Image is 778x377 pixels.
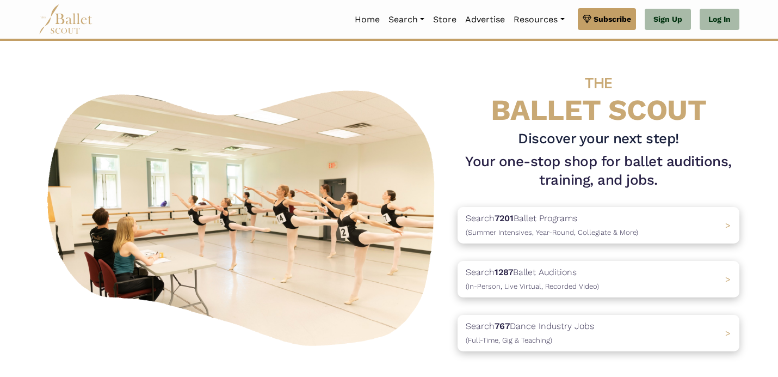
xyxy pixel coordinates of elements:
[725,220,731,230] span: >
[458,153,739,190] h1: Your one-stop shop for ballet auditions, training, and jobs.
[495,321,510,331] b: 767
[466,265,599,293] p: Search Ballet Auditions
[645,9,691,31] a: Sign Up
[461,8,509,31] a: Advertise
[466,282,599,290] span: (In-Person, Live Virtual, Recorded Video)
[350,8,384,31] a: Home
[578,8,636,30] a: Subscribe
[458,315,739,351] a: Search767Dance Industry Jobs(Full-Time, Gig & Teaching) >
[509,8,569,31] a: Resources
[384,8,429,31] a: Search
[458,63,739,125] h4: BALLET SCOUT
[583,13,591,25] img: gem.svg
[429,8,461,31] a: Store
[495,213,514,223] b: 7201
[466,319,594,347] p: Search Dance Industry Jobs
[466,228,638,236] span: (Summer Intensives, Year-Round, Collegiate & More)
[39,78,449,352] img: A group of ballerinas talking to each other in a ballet studio
[458,130,739,148] h3: Discover your next step!
[495,267,513,277] b: 1287
[725,274,731,284] span: >
[585,74,612,92] span: THE
[594,13,631,25] span: Subscribe
[700,9,739,31] a: Log In
[458,261,739,297] a: Search1287Ballet Auditions(In-Person, Live Virtual, Recorded Video) >
[466,336,552,344] span: (Full-Time, Gig & Teaching)
[466,211,638,239] p: Search Ballet Programs
[725,328,731,338] span: >
[458,207,739,244] a: Search7201Ballet Programs(Summer Intensives, Year-Round, Collegiate & More)>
